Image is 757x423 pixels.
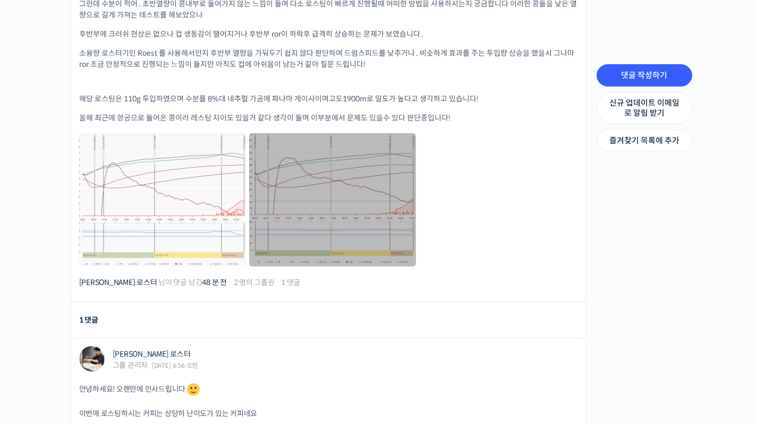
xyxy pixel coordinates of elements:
span: 대화 [97,351,110,360]
p: 후반부에 크러쉬 현상은 없으나 컵 생동감이 떨어지거나 후반부 ror이 하락후 급격히 상승하는 문제가 보였습니다 , [79,29,577,40]
a: 즐겨찾기 목록에 추가 [597,130,692,152]
p: 이번에 로스팅하시는 커피는 상당히 난이도가 있는 커피네요 [79,408,577,419]
a: 대화 [70,335,137,361]
a: [PERSON_NAME] 로스터 [79,278,157,287]
p: 소용량 로스터기인 Roest 를 사용해서인지 후반부 열량을 가둬두기 쉽지 않다 판단하여 드럼스피드를 낮추거나 , 비슷하게 효과를 주는 투입량 상승을 했을시 그나마 ror 조금... [79,48,577,70]
a: 홈 [3,335,70,361]
img: 🙂 [187,383,200,396]
span: · [276,278,279,287]
a: "윤원균 로스터"님 프로필 보기 [79,346,105,372]
a: 댓글 작성하기 [597,64,692,87]
a: 48 분 전 [202,278,227,287]
span: [DATE] 6:56 오전 [152,362,198,369]
span: 1 댓글 [281,279,300,286]
a: 신규 업데이트 이메일로 알림 받기 [597,92,692,124]
img: 20250810_221015 [79,133,246,266]
img: 20250810_221121 [249,133,416,266]
span: 2 명의 그룹원 [234,279,275,286]
span: 님이 댓글 남김 [79,279,227,286]
div: 1 댓글 [79,313,98,327]
span: 홈 [33,351,40,359]
a: 설정 [137,335,204,361]
p: 안녕하세요! 오랜만에 인사드립니다 [79,382,577,398]
p: 올해 최근에 항공으로 들어온 콩이라 레스팅 차이도 있을거 같다 생각이 들며 이부분에서 문제도 있을수 있다 판단중입니다! [79,113,577,124]
p: 해당 로스팅은 110g 투입하였으며 수분률 8%대 네추럴 가공에 파나마 게이샤이며고도1900m로 밀도가 높다고 생각하고 있습니다! [79,93,577,105]
div: 그룹 관리자 [113,361,148,369]
a: [PERSON_NAME] 로스터 [113,349,191,359]
span: 설정 [164,351,177,359]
